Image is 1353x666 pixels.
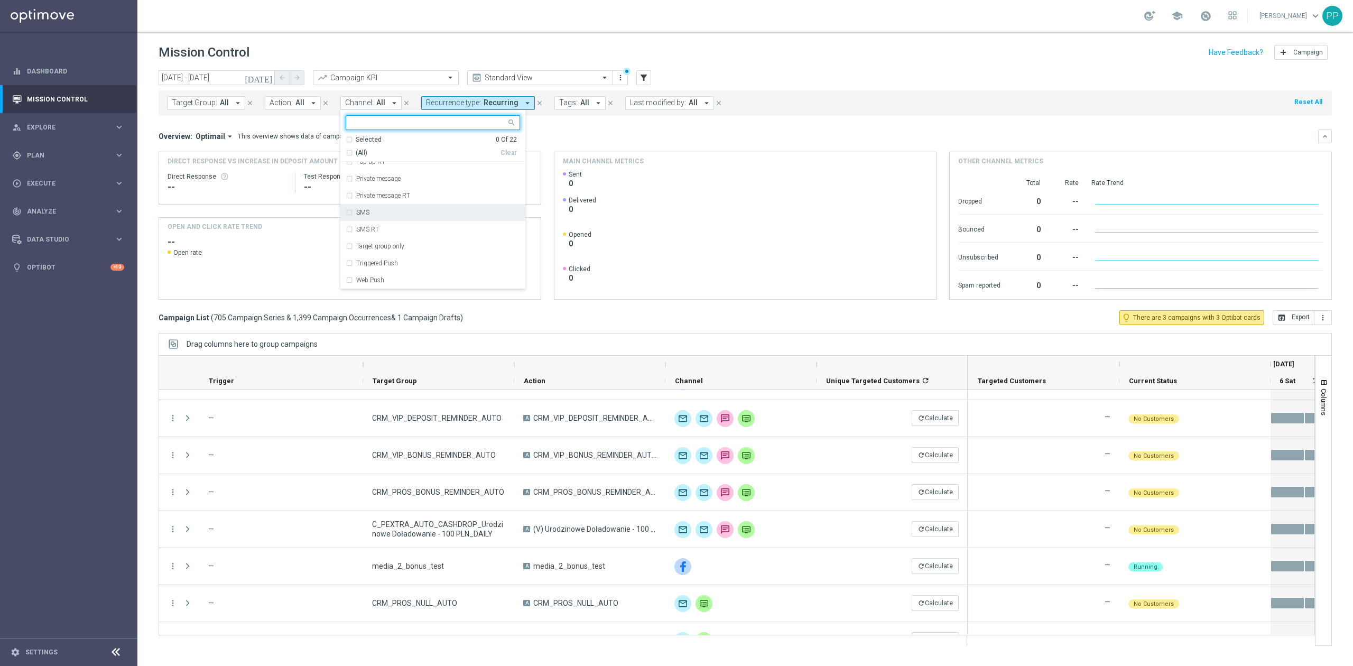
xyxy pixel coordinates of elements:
[275,70,290,85] button: arrow_back
[533,450,656,460] span: CRM_VIP_BONUS_REMINDER_AUTO
[225,132,235,141] i: arrow_drop_down
[1321,133,1329,140] i: keyboard_arrow_down
[168,561,178,571] i: more_vert
[346,221,520,238] div: SMS RT
[196,132,225,141] span: Optimail
[696,632,712,649] img: Private message
[1209,49,1263,56] input: Have Feedback?
[921,376,930,385] i: refresh
[696,595,712,612] div: Private message
[714,97,724,109] button: close
[569,196,596,205] span: Delivered
[1314,310,1332,325] button: more_vert
[533,598,618,608] span: CRM_PROS_NULL_AUTO
[27,85,124,113] a: Mission Control
[958,220,1000,237] div: Bounced
[1105,560,1110,570] label: —
[12,123,125,132] button: person_search Explore keyboard_arrow_right
[390,98,399,108] i: arrow_drop_down
[563,156,644,166] h4: Main channel metrics
[1053,276,1079,293] div: --
[1293,49,1323,56] span: Campaign
[245,97,255,109] button: close
[168,413,178,423] button: more_vert
[523,563,530,569] span: A
[238,132,421,141] div: This overview shows data of campaigns executed via Optimail
[27,180,114,187] span: Execute
[978,377,1046,385] span: Targeted Customers
[717,410,734,427] div: SMS
[208,414,214,422] span: —
[912,521,959,537] button: refreshCalculate
[696,410,712,427] img: Target group only
[696,484,712,501] img: Target group only
[912,595,959,611] button: refreshCalculate
[1128,413,1179,423] colored-tag: No Customers
[696,447,712,464] img: Target group only
[1105,412,1110,422] label: —
[523,526,530,532] span: A
[356,175,401,182] label: Private message
[569,179,582,188] span: 0
[356,277,384,283] label: Web Push
[1293,96,1323,108] button: Reset All
[1105,523,1110,533] label: —
[27,124,114,131] span: Explore
[12,235,125,244] div: Data Studio keyboard_arrow_right
[523,600,530,606] span: A
[12,179,114,188] div: Execute
[1128,487,1179,497] colored-tag: No Customers
[304,181,418,193] div: --
[159,313,463,322] h3: Campaign List
[1105,634,1110,644] label: —
[346,153,520,170] div: Pop-up RT
[12,67,125,76] button: equalizer Dashboard
[523,489,530,495] span: A
[523,452,530,458] span: A
[270,98,293,107] span: Action:
[12,123,22,132] i: person_search
[533,487,656,497] span: CRM_PROS_BONUS_REMINDER_AUTO
[402,97,411,109] button: close
[12,85,124,113] div: Mission Control
[173,248,202,257] span: Open rate
[1128,450,1179,460] colored-tag: No Customers
[295,98,304,107] span: All
[192,132,238,141] button: Optimail arrow_drop_down
[243,70,275,86] button: [DATE]
[569,230,591,239] span: Opened
[27,208,114,215] span: Analyze
[12,263,22,272] i: lightbulb
[625,96,714,110] button: Last modified by: All arrow_drop_down
[674,484,691,501] img: Optimail
[1134,526,1174,533] span: No Customers
[345,98,374,107] span: Channel:
[912,558,959,574] button: refreshCalculate
[1134,563,1157,570] span: Running
[159,45,249,60] h1: Mission Control
[279,74,286,81] i: arrow_back
[912,484,959,500] button: refreshCalculate
[12,179,22,188] i: play_circle_outline
[523,415,530,421] span: A
[484,98,518,107] span: Recurring
[168,487,178,497] i: more_vert
[356,135,382,144] div: Selected
[317,72,328,83] i: trending_up
[1053,192,1079,209] div: --
[168,598,178,608] i: more_vert
[356,149,367,158] span: (All)
[346,170,520,187] div: Private message
[421,96,535,110] button: Recurrence type: Recurring arrow_drop_down
[12,95,125,104] button: Mission Control
[958,248,1000,265] div: Unsubscribed
[958,156,1043,166] h4: Other channel metrics
[717,447,734,464] img: SMS
[245,73,273,82] i: [DATE]
[696,521,712,538] img: Target group only
[304,172,418,181] div: Test Response
[674,521,691,538] img: Optimail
